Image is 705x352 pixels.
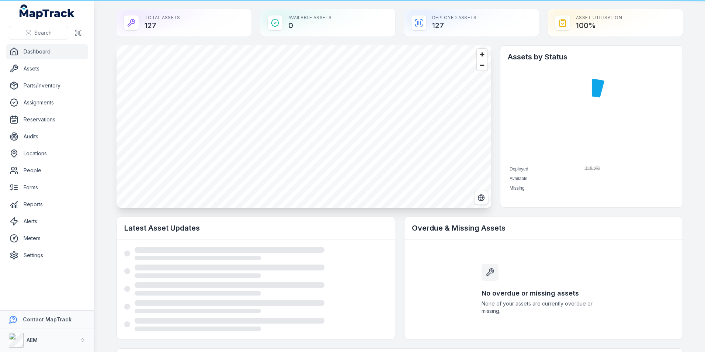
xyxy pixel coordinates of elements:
span: Missing [510,186,525,191]
a: Reservations [6,112,88,127]
a: Dashboard [6,44,88,59]
button: Switch to Satellite View [474,191,488,205]
a: Parts/Inventory [6,78,88,93]
a: Audits [6,129,88,144]
canvas: Map [117,45,491,208]
span: Available [510,176,527,181]
button: Search [9,26,68,40]
a: Reports [6,197,88,212]
button: Zoom out [477,60,487,70]
span: Deployed [510,166,528,172]
button: Zoom in [477,49,487,60]
h2: Assets by Status [508,52,675,62]
a: MapTrack [20,4,75,19]
strong: Contact MapTrack [23,316,72,322]
a: Alerts [6,214,88,229]
a: Settings [6,248,88,263]
span: None of your assets are currently overdue or missing. [482,300,605,315]
a: People [6,163,88,178]
span: Search [34,29,52,37]
a: Assets [6,61,88,76]
a: Forms [6,180,88,195]
a: Meters [6,231,88,246]
a: Locations [6,146,88,161]
a: Assignments [6,95,88,110]
h3: No overdue or missing assets [482,288,605,298]
h2: Latest Asset Updates [124,223,388,233]
strong: AEM [27,337,38,343]
h2: Overdue & Missing Assets [412,223,675,233]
